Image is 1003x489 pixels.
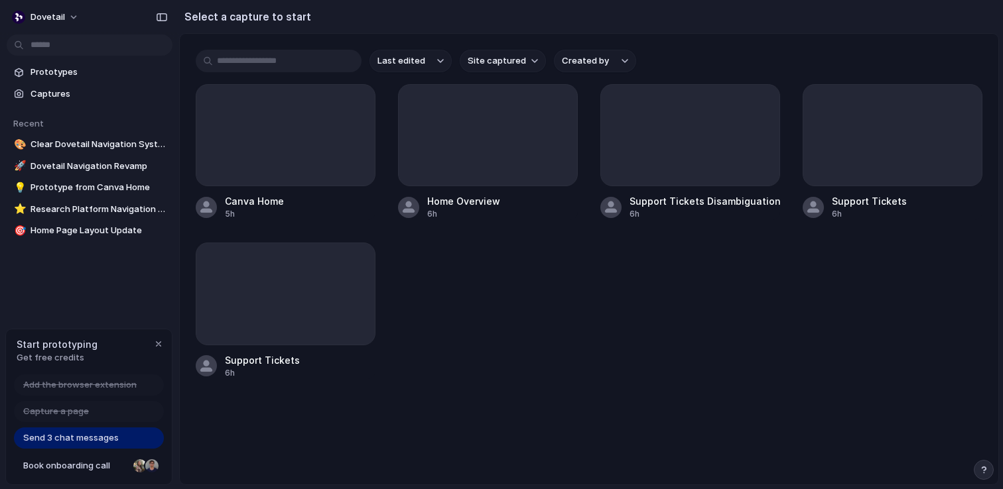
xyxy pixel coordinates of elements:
div: 🎨 [14,137,23,152]
button: Created by [554,50,636,72]
button: dovetail [7,7,86,28]
div: Support Tickets [225,353,300,367]
span: Send 3 chat messages [23,431,119,445]
div: Christian Iacullo [144,458,160,474]
div: 5h [225,208,284,220]
div: 6h [630,208,780,220]
div: 6h [427,208,500,220]
button: 🎯 [12,224,25,237]
span: Capture a page [23,405,89,418]
span: Created by [562,54,609,68]
div: Nicole Kubica [132,458,148,474]
span: Last edited [377,54,425,68]
span: dovetail [31,11,65,24]
div: Home Overview [427,194,500,208]
a: Captures [7,84,172,104]
span: Recent [13,118,44,129]
span: Site captured [468,54,526,68]
span: Start prototyping [17,337,98,351]
span: Book onboarding call [23,459,128,472]
button: 🚀 [12,160,25,173]
button: 💡 [12,181,25,194]
button: 🎨 [12,138,25,151]
span: Clear Dovetail Navigation System [31,138,167,151]
div: 6h [225,367,300,379]
div: 🚀 [14,158,23,174]
span: Captures [31,87,167,101]
button: ⭐ [12,203,25,216]
span: Get free credits [17,351,98,364]
button: Last edited [369,50,452,72]
span: Add the browser extension [23,378,137,392]
div: ⭐ [14,201,23,217]
h2: Select a capture to start [179,9,311,25]
span: Prototypes [31,66,167,79]
a: 🎯Home Page Layout Update [7,221,172,241]
a: Book onboarding call [14,455,164,476]
a: 🎨Clear Dovetail Navigation System [7,135,172,154]
div: 💡 [14,180,23,195]
button: Site captured [460,50,546,72]
div: Support Tickets Disambiguation [630,194,780,208]
span: Dovetail Navigation Revamp [31,160,167,173]
span: Research Platform Navigation Enhancement [31,203,167,216]
span: Prototype from Canva Home [31,181,167,194]
a: ⭐Research Platform Navigation Enhancement [7,199,172,219]
a: 🚀Dovetail Navigation Revamp [7,156,172,176]
a: 💡Prototype from Canva Home [7,178,172,197]
div: Canva Home [225,194,284,208]
div: 🎯 [14,223,23,239]
a: Prototypes [7,62,172,82]
div: Support Tickets [832,194,907,208]
div: 6h [832,208,907,220]
span: Home Page Layout Update [31,224,167,237]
